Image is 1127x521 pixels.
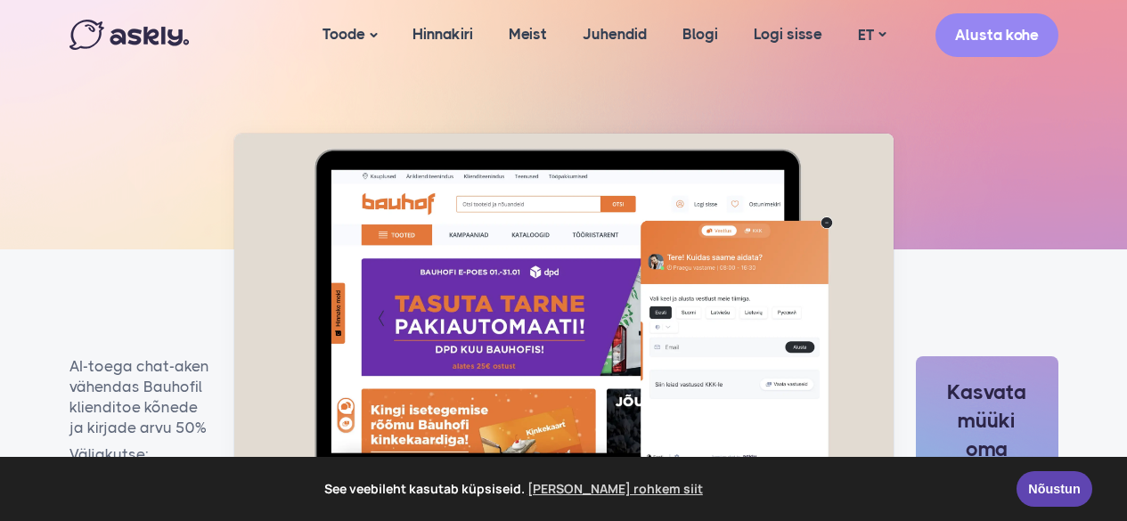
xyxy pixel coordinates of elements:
[26,476,1004,502] span: See veebileht kasutab küpsiseid.
[525,476,706,502] a: learn more about cookies
[840,22,903,48] a: ET
[69,356,212,438] a: AI-toega chat-aken vähendas Bauhofil klienditoe kõnede ja kirjade arvu 50%
[935,13,1058,57] a: Alusta kohe
[69,20,189,50] img: Askly
[1017,471,1092,507] a: Nõustun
